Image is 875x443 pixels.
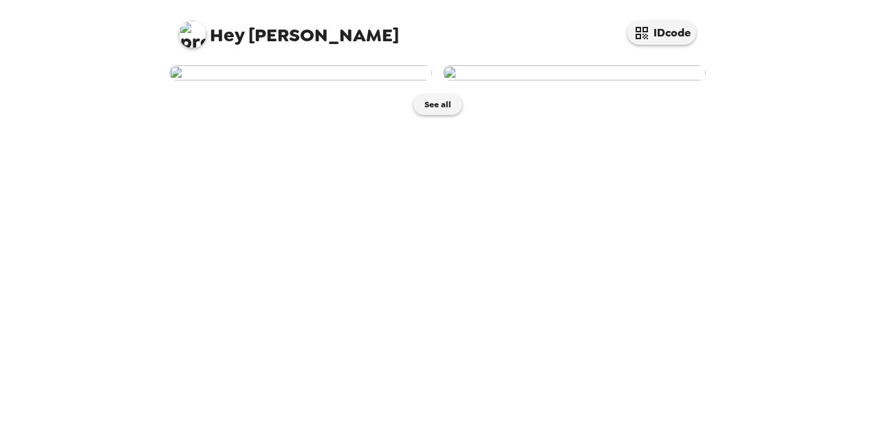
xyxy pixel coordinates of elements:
[443,65,706,80] img: user-275868
[413,94,462,115] button: See all
[179,21,206,48] img: profile pic
[169,65,432,80] img: user-276738
[210,23,244,47] span: Hey
[179,14,399,45] span: [PERSON_NAME]
[627,21,696,45] button: IDcode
